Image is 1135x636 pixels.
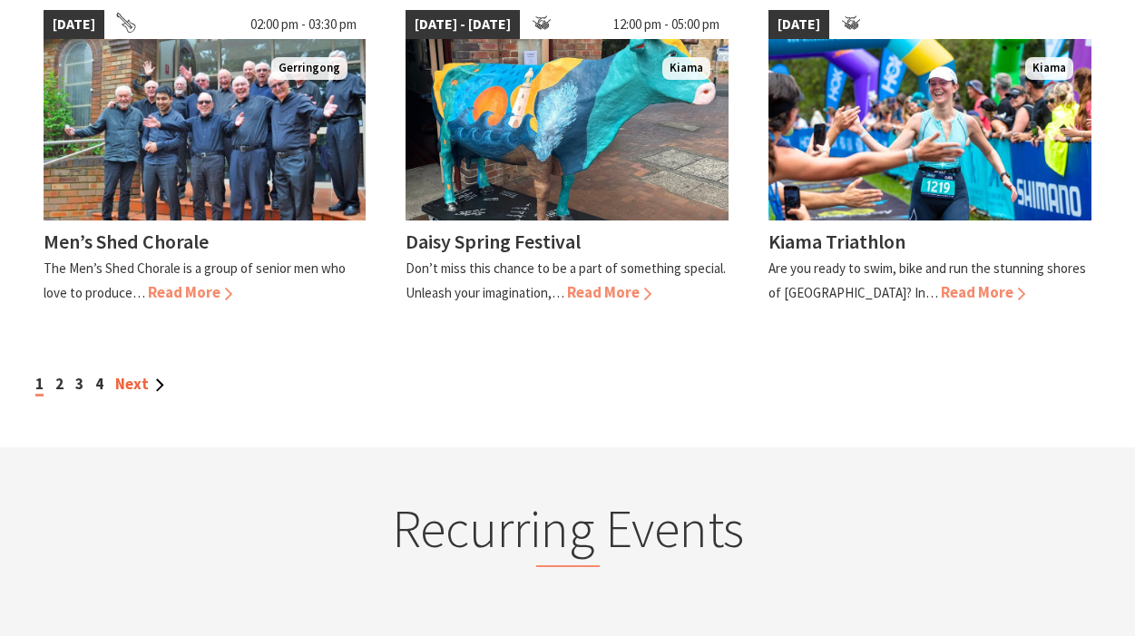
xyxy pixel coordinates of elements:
a: Next [115,374,164,394]
span: Read More [567,282,651,302]
img: Members of the Chorale standing on steps [44,39,367,220]
span: Read More [148,282,232,302]
a: 4 [95,374,103,394]
span: 12:00 pm - 05:00 pm [604,10,729,39]
span: Kiama [662,57,710,80]
h4: Men’s Shed Chorale [44,229,209,254]
p: The Men’s Shed Chorale is a group of senior men who love to produce… [44,259,346,301]
h4: Daisy Spring Festival [406,229,581,254]
a: [DATE] kiamatriathlon Kiama Kiama Triathlon Are you ready to swim, bike and run the stunning shor... [768,10,1091,305]
span: Kiama [1025,57,1073,80]
a: [DATE] 02:00 pm - 03:30 pm Members of the Chorale standing on steps Gerringong Men’s Shed Chorale... [44,10,367,305]
span: [DATE] [768,10,829,39]
span: 1 [35,374,44,396]
span: [DATE] - [DATE] [406,10,520,39]
h2: Recurring Events [212,497,924,568]
h4: Kiama Triathlon [768,229,905,254]
p: Don’t miss this chance to be a part of something special. Unleash your imagination,… [406,259,726,301]
a: 2 [55,374,64,394]
img: kiamatriathlon [768,39,1091,220]
span: 02:00 pm - 03:30 pm [241,10,366,39]
a: 3 [75,374,83,394]
span: Read More [941,282,1025,302]
span: [DATE] [44,10,104,39]
p: Are you ready to swim, bike and run the stunning shores of [GEOGRAPHIC_DATA]? In… [768,259,1086,301]
span: Gerringong [271,57,347,80]
img: Dairy Cow Art [406,39,729,220]
a: [DATE] - [DATE] 12:00 pm - 05:00 pm Dairy Cow Art Kiama Daisy Spring Festival Don’t miss this cha... [406,10,729,305]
